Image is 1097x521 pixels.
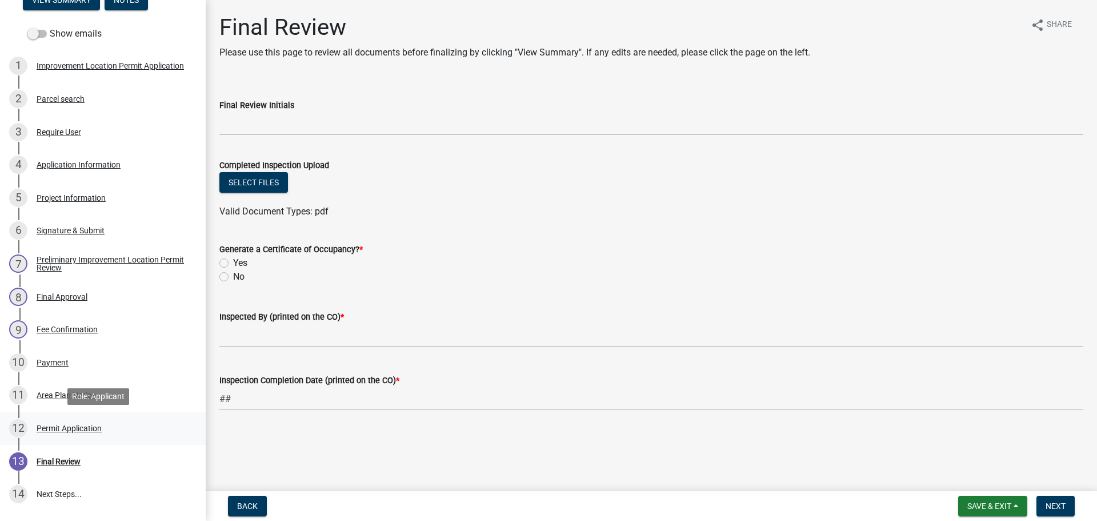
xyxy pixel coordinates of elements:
div: 1 [9,57,27,75]
i: share [1031,18,1044,32]
button: Back [228,496,267,516]
div: 13 [9,452,27,471]
label: Final Review Initials [219,102,294,110]
label: Inspected By (printed on the CO) [219,313,344,321]
div: 5 [9,189,27,207]
div: Final Review [37,458,81,466]
div: 4 [9,156,27,174]
div: Preliminary Improvement Location Permit Review [37,256,187,272]
div: 3 [9,123,27,141]
div: Project Information [37,194,106,202]
div: Area Plan Notice [37,391,95,399]
div: 9 [9,320,27,339]
label: Generate a Certificate of Occupancy? [219,246,363,254]
div: Permit Application [37,424,102,432]
div: 14 [9,485,27,503]
div: 12 [9,419,27,438]
p: Please use this page to review all documents before finalizing by clicking "View Summary". If any... [219,46,810,59]
h1: Final Review [219,14,810,41]
span: Valid Document Types: pdf [219,206,329,217]
div: Application Information [37,161,121,169]
span: Share [1047,18,1072,32]
span: Save & Exit [967,502,1011,511]
label: Inspection Completion Date (printed on the CO) [219,377,399,385]
label: No [233,270,245,284]
label: Yes [233,256,247,270]
div: 2 [9,90,27,108]
div: Fee Confirmation [37,325,98,333]
label: Completed Inspection Upload [219,162,329,170]
div: Improvement Location Permit Application [37,62,184,70]
div: Signature & Submit [37,226,105,234]
div: 10 [9,353,27,372]
span: Back [237,502,258,511]
button: Save & Exit [958,496,1027,516]
div: Payment [37,359,69,367]
div: Require User [37,128,81,136]
span: Next [1046,502,1066,511]
label: Show emails [27,27,102,41]
div: Final Approval [37,293,87,301]
div: 6 [9,221,27,240]
div: 11 [9,386,27,404]
div: Role: Applicant [67,388,129,405]
button: Next [1036,496,1075,516]
div: Parcel search [37,95,85,103]
div: 7 [9,254,27,273]
button: shareShare [1022,14,1081,36]
div: 8 [9,288,27,306]
button: Select files [219,172,288,193]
